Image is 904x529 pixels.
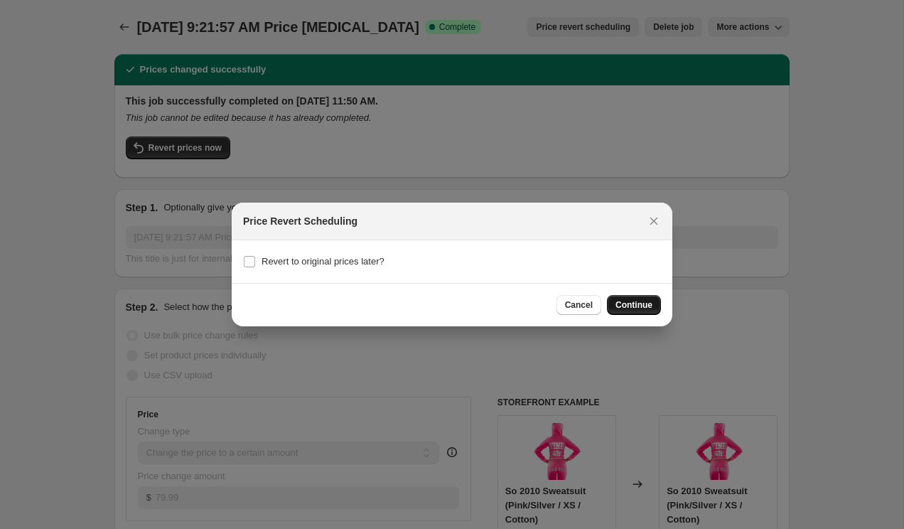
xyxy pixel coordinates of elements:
button: Cancel [556,295,601,315]
span: Continue [615,299,652,311]
button: Continue [607,295,661,315]
span: Revert to original prices later? [262,256,384,267]
span: Cancel [565,299,593,311]
h2: Price Revert Scheduling [243,214,357,228]
button: Close [644,211,664,231]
